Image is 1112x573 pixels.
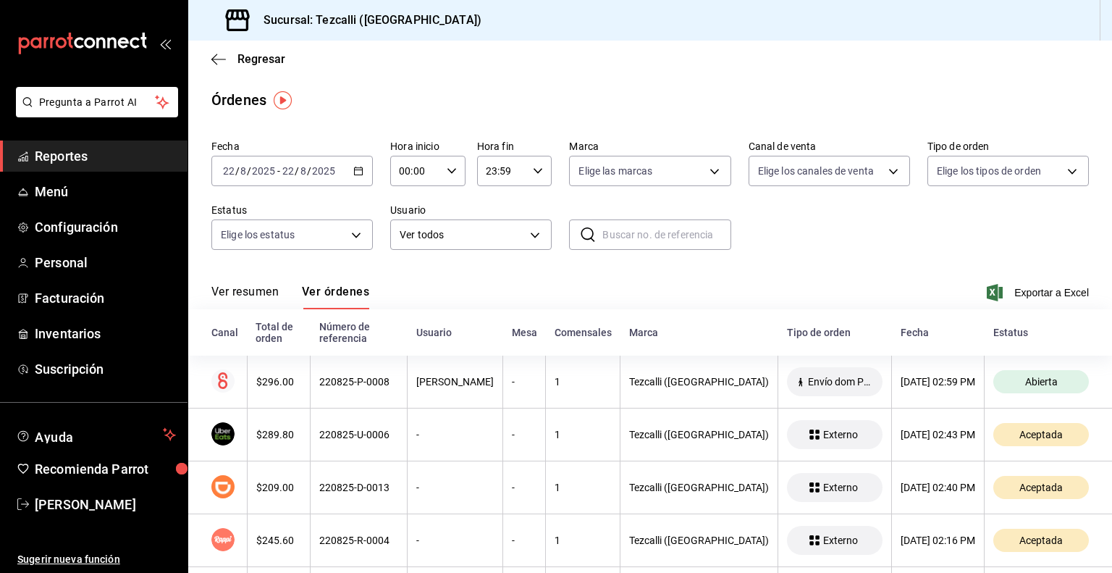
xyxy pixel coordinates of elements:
span: Elige los tipos de orden [937,164,1041,178]
input: -- [300,165,307,177]
button: Exportar a Excel [990,284,1089,301]
div: Órdenes [211,89,266,111]
div: Tezcalli ([GEOGRAPHIC_DATA]) [629,482,769,493]
label: Estatus [211,205,373,215]
span: Recomienda Parrot [35,459,176,479]
button: Ver órdenes [302,285,369,309]
div: - [512,429,536,440]
span: Suscripción [35,359,176,379]
div: $289.80 [256,429,302,440]
input: Buscar no. de referencia [602,220,730,249]
div: - [512,535,536,546]
label: Hora inicio [390,141,466,151]
span: / [235,165,240,177]
div: Número de referencia [319,321,399,344]
a: Pregunta a Parrot AI [10,105,178,120]
div: 220825-R-0004 [319,535,398,546]
div: Comensales [555,327,612,338]
div: $296.00 [256,376,302,388]
div: Total de orden [256,321,302,344]
div: 1 [555,376,611,388]
div: $245.60 [256,535,302,546]
div: Mesa [512,327,537,338]
div: 220825-P-0008 [319,376,398,388]
span: / [307,165,311,177]
div: [PERSON_NAME] [416,376,494,388]
span: Ver todos [400,227,525,243]
div: - [416,482,494,493]
span: Inventarios [35,324,176,343]
span: Regresar [237,52,285,66]
span: / [295,165,299,177]
label: Usuario [390,205,552,215]
div: Fecha [901,327,976,338]
div: Tipo de orden [787,327,883,338]
span: Menú [35,182,176,201]
span: Elige las marcas [578,164,652,178]
span: Configuración [35,217,176,237]
img: Tooltip marker [274,91,292,109]
div: navigation tabs [211,285,369,309]
div: - [416,535,494,546]
input: -- [282,165,295,177]
button: Pregunta a Parrot AI [16,87,178,117]
div: [DATE] 02:40 PM [901,482,975,493]
input: ---- [251,165,276,177]
div: Tezcalli ([GEOGRAPHIC_DATA]) [629,535,769,546]
label: Canal de venta [749,141,910,151]
div: Tezcalli ([GEOGRAPHIC_DATA]) [629,429,769,440]
span: Abierta [1019,376,1063,388]
span: Aceptada [1014,535,1069,546]
div: 1 [555,482,611,493]
label: Marca [569,141,730,151]
input: -- [222,165,235,177]
span: - [277,165,280,177]
span: Envío dom PLICK [802,376,877,388]
label: Hora fin [477,141,552,151]
span: Personal [35,253,176,272]
span: Elige los canales de venta [758,164,874,178]
div: Usuario [416,327,494,338]
span: Ayuda [35,426,157,443]
span: Sugerir nueva función [17,552,176,567]
div: 1 [555,535,611,546]
label: Fecha [211,141,373,151]
span: Externo [817,535,864,546]
span: Externo [817,482,864,493]
span: Aceptada [1014,429,1069,440]
span: Reportes [35,146,176,166]
button: Ver resumen [211,285,279,309]
div: - [512,376,536,388]
span: / [247,165,251,177]
h3: Sucursal: Tezcalli ([GEOGRAPHIC_DATA]) [252,12,481,29]
input: -- [240,165,247,177]
span: Pregunta a Parrot AI [39,95,156,110]
span: Externo [817,429,864,440]
button: open_drawer_menu [159,38,171,49]
div: - [416,429,494,440]
div: - [512,482,536,493]
button: Regresar [211,52,285,66]
div: Estatus [993,327,1090,338]
label: Tipo de orden [927,141,1089,151]
div: [DATE] 02:59 PM [901,376,975,388]
input: ---- [311,165,336,177]
div: $209.00 [256,482,302,493]
span: [PERSON_NAME] [35,495,176,514]
div: [DATE] 02:16 PM [901,535,975,546]
div: Canal [211,327,238,338]
div: Marca [629,327,770,338]
div: 220825-D-0013 [319,482,398,493]
div: Tezcalli ([GEOGRAPHIC_DATA]) [629,376,769,388]
div: [DATE] 02:43 PM [901,429,975,440]
div: 1 [555,429,611,440]
span: Elige los estatus [221,227,295,242]
div: 220825-U-0006 [319,429,398,440]
span: Facturación [35,288,176,308]
span: Aceptada [1014,482,1069,493]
